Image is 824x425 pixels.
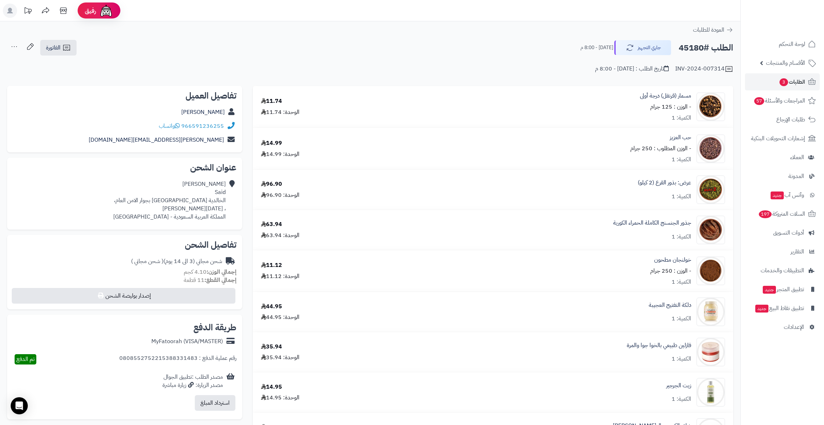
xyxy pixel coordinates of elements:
a: مسمار (قرنفل) درجة أولى [640,92,691,100]
h2: عنوان الشحن [13,163,236,172]
span: المراجعات والأسئلة [753,96,805,106]
a: لوحة التحكم [745,36,820,53]
span: أدوات التسويق [773,228,804,238]
div: 14.99 [261,139,282,147]
img: _%D9%82%D8%B1%D9%86%D9%82%D9%84-90x90.jpg [697,93,725,121]
a: واتساب [159,122,180,130]
img: 1671509693-Squash%20Seeds%20Peeled%202%20KG-90x90.jpg [697,175,725,204]
a: إشعارات التحويلات البنكية [745,130,820,147]
div: 14.95 [261,383,282,391]
a: تطبيق نقاط البيعجديد [745,300,820,317]
span: جديد [771,191,784,199]
div: الوحدة: 14.99 [261,150,299,158]
small: - الوزن : 250 جرام [650,267,691,275]
div: الكمية: 1 [672,156,691,164]
a: أدوات التسويق [745,224,820,241]
div: [PERSON_NAME] Said الخالدية [GEOGRAPHIC_DATA] بجوار الامن العام، ، [DATE][PERSON_NAME] المملكة ال... [113,180,226,221]
a: [PERSON_NAME][EMAIL_ADDRESS][DOMAIN_NAME] [89,136,224,144]
a: العودة للطلبات [693,26,733,34]
a: زيت الجرجير [666,382,691,390]
span: لوحة التحكم [779,39,805,49]
div: الكمية: 1 [672,278,691,286]
span: الفاتورة [46,43,61,52]
span: 3 [779,78,788,86]
div: 96.90 [261,180,282,188]
a: حب العزيز [670,133,691,142]
div: مصدر الطلب :تطبيق الجوال [162,373,223,389]
h2: الطلب #45180 [679,41,733,55]
img: 1717355201-Watercress-Oil-100ml%20v02-90x90.jpg [697,378,725,406]
div: رقم عملية الدفع : 0808552752215388331483 [119,354,236,364]
span: التقارير [791,247,804,257]
a: السلات المتروكة197 [745,205,820,222]
button: استرداد المبلغ [195,395,235,411]
span: الأقسام والمنتجات [766,58,805,68]
a: عرض: بذور القرع (2 كيلو) [638,179,691,187]
span: التطبيقات والخدمات [761,266,804,276]
a: 966591236255 [181,122,224,130]
span: الإعدادات [784,322,804,332]
span: ( شحن مجاني ) [131,257,163,266]
div: الكمية: 1 [672,315,691,323]
div: الكمية: 1 [672,355,691,363]
div: الكمية: 1 [672,114,691,122]
span: تم الدفع [16,355,35,363]
a: التطبيقات والخدمات [745,262,820,279]
div: INV-2024-007314 [675,65,733,73]
div: 11.74 [261,97,282,105]
span: العودة للطلبات [693,26,724,34]
a: المراجعات والأسئلة57 [745,92,820,109]
a: المدونة [745,168,820,185]
a: خولنجان مطحون [654,256,691,264]
h2: تفاصيل الشحن [13,241,236,249]
div: 63.94 [261,220,282,229]
strong: إجمالي الوزن: [207,268,236,276]
span: طلبات الإرجاع [776,115,805,125]
a: جذور الجنسنج الكاملة الحمراء الكورية [613,219,691,227]
span: رفيق [85,6,96,15]
small: 11 قطعة [184,276,236,284]
span: 57 [754,97,764,105]
small: - الوزن المطلوب : 250 جرام [630,144,691,153]
div: MyFatoorah (VISA/MASTER) [151,337,223,346]
span: 197 [759,210,772,218]
div: الكمية: 1 [672,233,691,241]
small: - الوزن : 125 جرام [650,103,691,111]
span: السلات المتروكة [758,209,805,219]
img: ai-face.png [99,4,113,18]
div: الكمية: 1 [672,193,691,201]
a: العملاء [745,149,820,166]
small: [DATE] - 8:00 م [580,44,613,51]
a: وآتس آبجديد [745,187,820,204]
button: جاري التجهيز [614,40,671,55]
div: Open Intercom Messenger [11,397,28,414]
span: تطبيق المتجر [762,284,804,294]
h2: تفاصيل العميل [13,91,236,100]
div: تاريخ الطلب : [DATE] - 8:00 م [595,65,669,73]
div: الوحدة: 96.90 [261,191,299,199]
a: [PERSON_NAME] [181,108,225,116]
div: الوحدة: 35.94 [261,353,299,362]
h2: طريقة الدفع [193,323,236,332]
img: 1735916177-Whitening%20Scrub%201-90x90.jpg [697,298,725,326]
div: شحن مجاني (3 الى 14 يوم) [131,257,222,266]
span: المدونة [788,171,804,181]
div: 11.12 [261,261,282,269]
a: تحديثات المنصة [19,4,37,20]
a: التقارير [745,243,820,260]
span: تطبيق نقاط البيع [755,303,804,313]
a: الطلبات3 [745,73,820,90]
a: طلبات الإرجاع [745,111,820,128]
a: تطبيق المتجرجديد [745,281,820,298]
small: 4.10 كجم [184,268,236,276]
div: الكمية: 1 [672,395,691,403]
span: إشعارات التحويلات البنكية [751,133,805,143]
img: 1677321994-Ginseng-90x90.jpg [697,216,725,244]
strong: إجمالي القطع: [204,276,236,284]
div: مصدر الزيارة: زيارة مباشرة [162,381,223,389]
a: الإعدادات [745,319,820,336]
a: دلكة التفتيح العجيبة [649,301,691,309]
button: إصدار بوليصة الشحن [12,288,235,304]
img: 1691860683-Alpinia%20Officinarum%20Powder-90x90.jpg [697,257,725,285]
